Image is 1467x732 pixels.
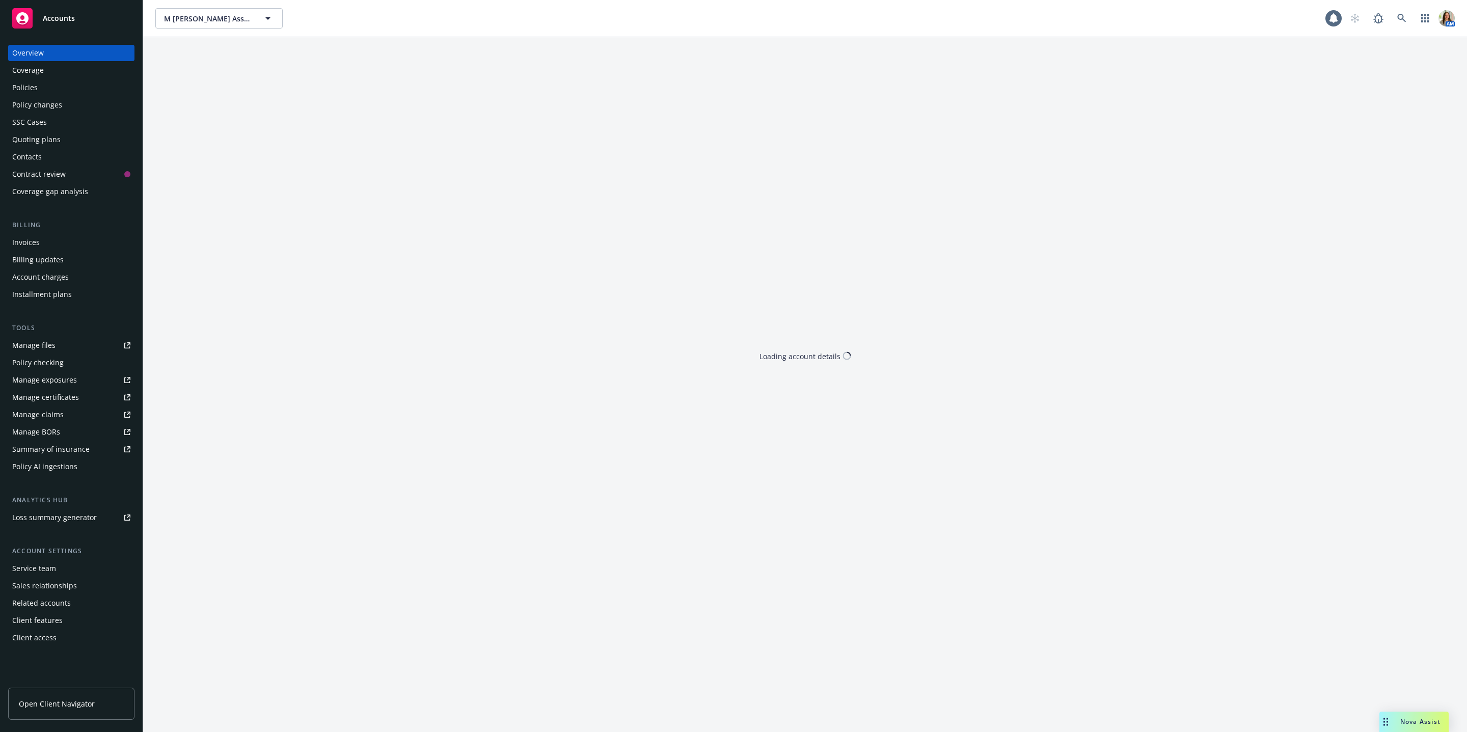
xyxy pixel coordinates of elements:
[1368,8,1389,29] a: Report a Bug
[8,149,134,165] a: Contacts
[8,62,134,78] a: Coverage
[12,372,77,388] div: Manage exposures
[1345,8,1365,29] a: Start snowing
[12,630,57,646] div: Client access
[12,79,38,96] div: Policies
[1415,8,1435,29] a: Switch app
[12,131,61,148] div: Quoting plans
[12,595,71,611] div: Related accounts
[8,441,134,457] a: Summary of insurance
[8,406,134,423] a: Manage claims
[1379,712,1392,732] div: Drag to move
[12,114,47,130] div: SSC Cases
[12,458,77,475] div: Policy AI ingestions
[8,337,134,354] a: Manage files
[43,14,75,22] span: Accounts
[12,269,69,285] div: Account charges
[8,424,134,440] a: Manage BORs
[19,698,95,709] span: Open Client Navigator
[8,389,134,405] a: Manage certificates
[12,578,77,594] div: Sales relationships
[12,286,72,303] div: Installment plans
[12,424,60,440] div: Manage BORs
[8,45,134,61] a: Overview
[12,509,97,526] div: Loss summary generator
[8,612,134,629] a: Client features
[8,97,134,113] a: Policy changes
[8,79,134,96] a: Policies
[12,97,62,113] div: Policy changes
[8,323,134,333] div: Tools
[8,578,134,594] a: Sales relationships
[8,252,134,268] a: Billing updates
[8,560,134,577] a: Service team
[12,149,42,165] div: Contacts
[8,183,134,200] a: Coverage gap analysis
[8,234,134,251] a: Invoices
[1438,10,1455,26] img: photo
[12,355,64,371] div: Policy checking
[8,220,134,230] div: Billing
[8,166,134,182] a: Contract review
[8,509,134,526] a: Loss summary generator
[1392,8,1412,29] a: Search
[12,441,90,457] div: Summary of insurance
[1400,717,1441,726] span: Nova Assist
[8,458,134,475] a: Policy AI ingestions
[1379,712,1449,732] button: Nova Assist
[12,612,63,629] div: Client features
[8,4,134,33] a: Accounts
[8,269,134,285] a: Account charges
[12,337,56,354] div: Manage files
[155,8,283,29] button: M [PERSON_NAME] Associates, LLC
[8,495,134,505] div: Analytics hub
[8,114,134,130] a: SSC Cases
[12,234,40,251] div: Invoices
[12,252,64,268] div: Billing updates
[8,372,134,388] a: Manage exposures
[12,560,56,577] div: Service team
[12,45,44,61] div: Overview
[8,131,134,148] a: Quoting plans
[759,350,840,361] div: Loading account details
[8,595,134,611] a: Related accounts
[12,183,88,200] div: Coverage gap analysis
[12,166,66,182] div: Contract review
[8,286,134,303] a: Installment plans
[12,62,44,78] div: Coverage
[8,546,134,556] div: Account settings
[12,389,79,405] div: Manage certificates
[8,630,134,646] a: Client access
[164,13,252,24] span: M [PERSON_NAME] Associates, LLC
[12,406,64,423] div: Manage claims
[8,355,134,371] a: Policy checking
